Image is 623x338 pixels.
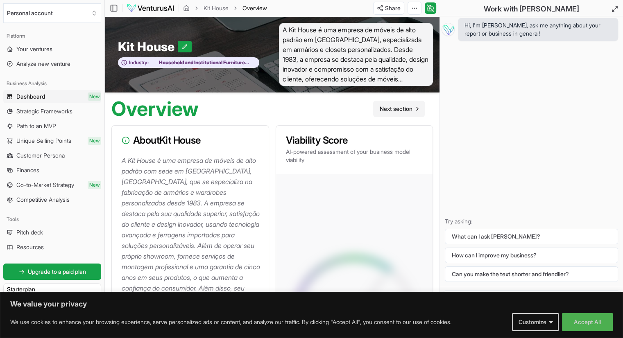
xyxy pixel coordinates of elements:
[118,39,178,54] span: Kit House
[3,178,101,192] a: Go-to-Market StrategyNew
[3,149,101,162] a: Customer Persona
[445,229,618,244] button: What can I ask [PERSON_NAME]?
[484,3,579,15] h2: Work with [PERSON_NAME]
[16,107,72,115] span: Strategic Frameworks
[16,60,70,68] span: Analyze new venture
[242,4,267,12] span: Overview
[16,45,52,53] span: Your ventures
[28,268,86,276] span: Upgrade to a paid plan
[3,43,101,56] a: Your ventures
[129,59,149,66] span: Industry:
[442,23,455,36] img: Vera
[385,4,401,12] span: Share
[464,21,612,38] span: Hi, I'm [PERSON_NAME], ask me anything about your report or business in general!
[3,57,101,70] a: Analyze new venture
[10,299,613,309] p: We value your privacy
[3,226,101,239] a: Pitch deck
[445,248,618,263] button: How can I improve my business?
[149,59,255,66] span: Household and Institutional Furniture Manufacturing
[16,166,39,174] span: Finances
[183,4,267,12] nav: breadcrumb
[88,181,101,189] span: New
[118,57,259,68] button: Industry:Household and Institutional Furniture Manufacturing
[373,2,404,15] button: Share
[122,155,262,325] p: A Kit House é uma empresa de móveis de alto padrão com sede em [GEOGRAPHIC_DATA], [GEOGRAPHIC_DAT...
[3,90,101,103] a: DashboardNew
[16,196,70,204] span: Competitive Analysis
[16,151,65,160] span: Customer Persona
[279,23,433,86] span: A Kit House é uma empresa de móveis de alto padrão em [GEOGRAPHIC_DATA], especializada em armário...
[10,317,451,327] p: We use cookies to enhance your browsing experience, serve personalized ads or content, and analyz...
[16,92,45,101] span: Dashboard
[3,164,101,177] a: Finances
[3,134,101,147] a: Unique Selling PointsNew
[380,105,412,113] span: Next section
[16,181,74,189] span: Go-to-Market Strategy
[16,243,44,251] span: Resources
[286,148,423,164] p: AI-powered assessment of your business model viability
[88,92,101,101] span: New
[286,135,423,145] h3: Viability Score
[3,213,101,226] div: Tools
[7,285,97,293] h3: Starter plan
[3,3,101,23] button: Select an organization
[127,3,174,13] img: logo
[445,217,618,225] p: Try asking:
[16,137,71,145] span: Unique Selling Points
[111,99,199,119] h1: Overview
[3,105,101,118] a: Strategic Frameworks
[16,122,56,130] span: Path to an MVP
[562,313,613,331] button: Accept All
[3,119,101,133] a: Path to an MVP
[3,241,101,254] a: Resources
[88,137,101,145] span: New
[373,101,425,117] a: Go to next page
[204,4,229,12] a: Kit House
[445,266,618,282] button: Can you make the text shorter and friendlier?
[512,313,559,331] button: Customize
[122,135,259,145] h3: About Kit House
[373,101,425,117] nav: pagination
[3,77,101,90] div: Business Analysis
[3,29,101,43] div: Platform
[16,228,43,237] span: Pitch deck
[3,193,101,206] a: Competitive Analysis
[3,264,101,280] a: Upgrade to a paid plan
